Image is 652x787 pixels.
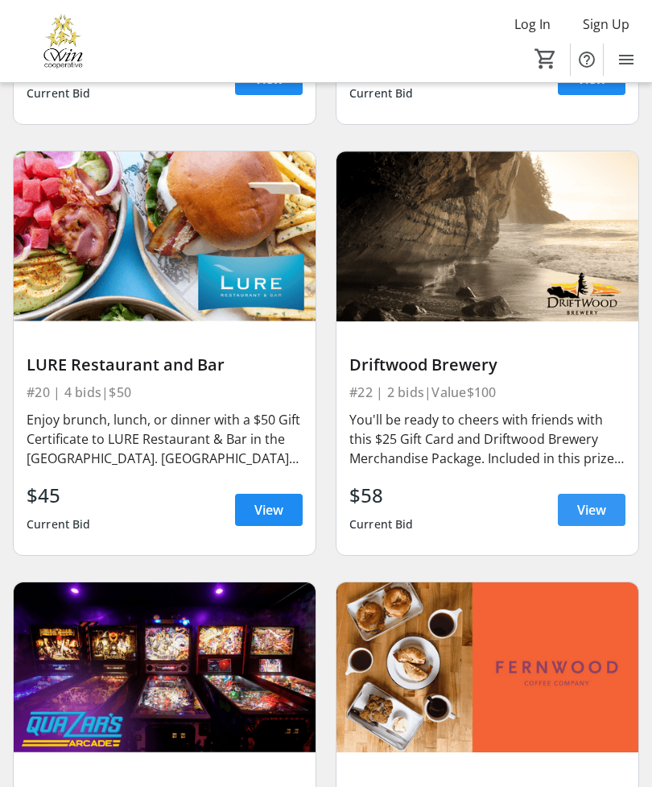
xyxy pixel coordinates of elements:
[349,381,625,404] div: #22 | 2 bids | Value $100
[27,510,91,539] div: Current Bid
[235,494,303,526] a: View
[27,355,303,375] div: LURE Restaurant and Bar
[558,63,625,95] a: View
[349,79,414,108] div: Current Bid
[583,14,629,34] span: Sign Up
[349,510,414,539] div: Current Bid
[349,481,414,510] div: $58
[14,582,316,752] img: Quazar's Arcade (1 of 2)
[571,43,603,76] button: Help
[10,11,117,72] img: Victoria Women In Need Community Cooperative's Logo
[27,381,303,404] div: #20 | 4 bids | $50
[254,500,283,520] span: View
[501,11,563,37] button: Log In
[558,494,625,526] a: View
[349,355,625,375] div: Driftwood Brewery
[235,63,303,95] a: View
[336,151,638,321] img: Driftwood Brewery
[577,500,606,520] span: View
[27,410,303,468] div: Enjoy brunch, lunch, or dinner with a $50 Gift Certificate to LURE Restaurant & Bar in the [GEOGR...
[27,481,91,510] div: $45
[531,44,560,73] button: Cart
[570,11,642,37] button: Sign Up
[14,151,316,321] img: LURE Restaurant and Bar
[514,14,551,34] span: Log In
[27,79,91,108] div: Current Bid
[349,410,625,468] div: You'll be ready to cheers with friends with this $25 Gift Card and Driftwood Brewery Merchandise ...
[610,43,642,76] button: Menu
[336,582,638,752] img: Fernwood Coffee (3 of 3)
